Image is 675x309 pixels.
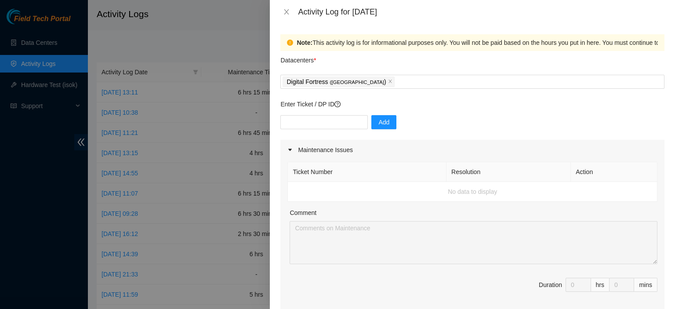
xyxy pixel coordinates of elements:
[591,278,610,292] div: hrs
[287,77,386,87] p: Digital Fortress )
[571,162,657,182] th: Action
[280,8,293,16] button: Close
[446,162,571,182] th: Resolution
[288,162,446,182] th: Ticket Number
[371,115,396,129] button: Add
[287,40,293,46] span: exclamation-circle
[539,280,562,290] div: Duration
[330,80,384,85] span: ( [GEOGRAPHIC_DATA]
[280,51,316,65] p: Datacenters
[290,221,657,264] textarea: Comment
[287,147,293,153] span: caret-right
[290,208,316,218] label: Comment
[298,7,664,17] div: Activity Log for [DATE]
[378,117,389,127] span: Add
[280,140,664,160] div: Maintenance Issues
[334,101,341,107] span: question-circle
[297,38,312,47] strong: Note:
[388,79,392,84] span: close
[283,8,290,15] span: close
[288,182,657,202] td: No data to display
[634,278,657,292] div: mins
[280,99,664,109] p: Enter Ticket / DP ID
